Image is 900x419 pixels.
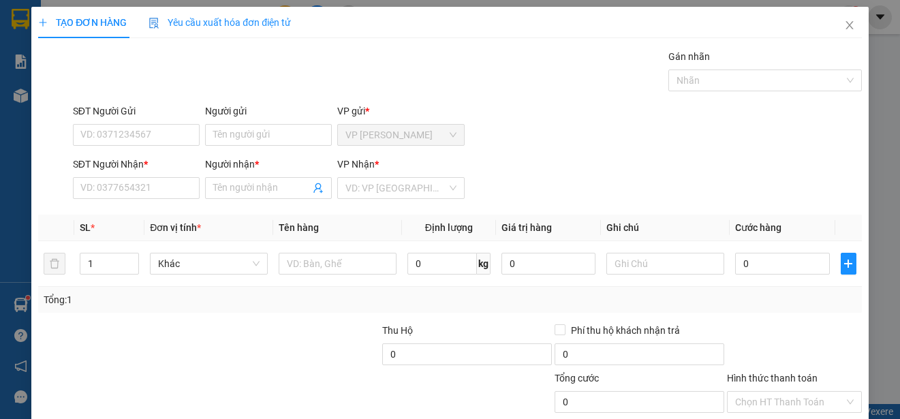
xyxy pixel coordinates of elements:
[501,253,596,275] input: 0
[382,325,413,336] span: Thu Hộ
[735,222,781,233] span: Cước hàng
[425,222,473,233] span: Định lượng
[149,17,291,28] span: Yêu cầu xuất hóa đơn điện tử
[555,373,599,384] span: Tổng cước
[841,258,856,269] span: plus
[565,323,685,338] span: Phí thu hộ khách nhận trả
[158,253,260,274] span: Khác
[727,373,818,384] label: Hình thức thanh toán
[205,104,332,119] div: Người gửi
[44,253,65,275] button: delete
[279,222,319,233] span: Tên hàng
[337,159,375,170] span: VP Nhận
[345,125,456,145] span: VP Cao Tốc
[80,222,91,233] span: SL
[606,253,724,275] input: Ghi Chú
[149,18,159,29] img: icon
[841,253,856,275] button: plus
[150,222,201,233] span: Đơn vị tính
[73,104,200,119] div: SĐT Người Gửi
[831,7,869,45] button: Close
[337,104,464,119] div: VP gửi
[73,157,200,172] div: SĐT Người Nhận
[205,157,332,172] div: Người nhận
[279,253,397,275] input: VD: Bàn, Ghế
[844,20,855,31] span: close
[44,292,348,307] div: Tổng: 1
[313,183,324,193] span: user-add
[38,18,48,27] span: plus
[601,215,730,241] th: Ghi chú
[501,222,552,233] span: Giá trị hàng
[38,17,127,28] span: TẠO ĐƠN HÀNG
[668,51,710,62] label: Gán nhãn
[477,253,491,275] span: kg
